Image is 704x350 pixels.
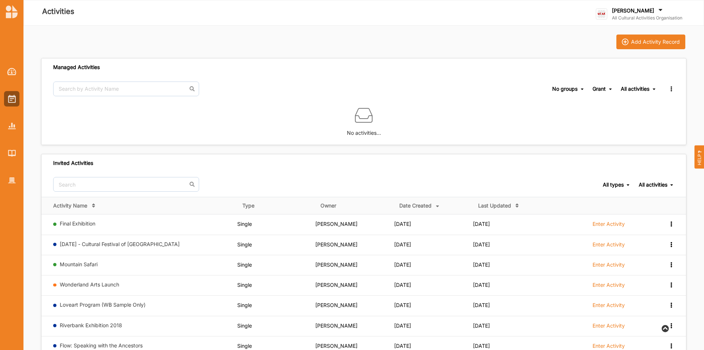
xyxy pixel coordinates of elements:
[552,86,577,92] div: No groups
[53,82,199,96] input: Search by Activity Name
[53,160,93,166] div: Invited Activities
[603,181,624,188] div: All types
[8,95,16,103] img: Activities
[593,261,625,272] a: Enter Activity
[4,91,19,107] a: Activities
[473,241,490,248] span: [DATE]
[315,302,357,308] span: [PERSON_NAME]
[394,343,411,349] span: [DATE]
[622,39,628,45] img: icon
[315,343,357,349] span: [PERSON_NAME]
[8,123,16,129] img: Reports
[4,145,19,161] a: Library
[593,322,625,333] a: Enter Activity
[394,282,411,288] span: [DATE]
[593,241,625,252] a: Enter Activity
[593,322,625,329] label: Enter Activity
[315,221,357,227] span: [PERSON_NAME]
[60,322,122,328] a: Riverbank Exhibition 2018
[6,5,18,18] img: logo
[4,64,19,79] a: Dashboard
[8,150,16,156] img: Library
[593,302,625,313] a: Enter Activity
[60,302,146,308] a: Loveart Program (WB Sample Only)
[315,197,394,214] th: Owner
[347,124,381,137] label: No activities…
[593,221,625,227] label: Enter Activity
[394,322,411,329] span: [DATE]
[53,64,100,71] div: Managed Activities
[60,241,180,247] a: [DATE] - Cultural Festival of [GEOGRAPHIC_DATA]
[60,342,143,349] a: Flow: Speaking with the Ancestors
[315,261,357,268] span: [PERSON_NAME]
[473,282,490,288] span: [DATE]
[42,6,74,18] label: Activities
[593,261,625,268] label: Enter Activity
[237,302,252,308] span: Single
[237,343,252,349] span: Single
[237,241,252,248] span: Single
[355,107,373,124] img: box
[394,261,411,268] span: [DATE]
[616,35,685,49] button: iconAdd Activity Record
[399,202,432,209] div: Date Created
[473,261,490,268] span: [DATE]
[60,281,119,288] a: Wonderland Arts Launch
[394,221,411,227] span: [DATE]
[237,221,252,227] span: Single
[7,68,16,75] img: Dashboard
[621,86,649,92] div: All activities
[8,177,16,184] img: Organisation
[60,220,95,227] a: Final Exhibition
[593,220,625,231] a: Enter Activity
[593,241,625,248] label: Enter Activity
[631,39,680,45] div: Add Activity Record
[593,302,625,308] label: Enter Activity
[237,282,252,288] span: Single
[394,241,411,248] span: [DATE]
[315,241,357,248] span: [PERSON_NAME]
[53,177,199,192] input: Search
[478,202,511,209] div: Last Updated
[237,197,315,214] th: Type
[473,343,490,349] span: [DATE]
[60,261,98,267] a: Mountain Safari
[53,202,87,209] div: Activity Name
[639,181,667,188] div: All activities
[612,15,682,21] label: All Cultural Activities Organisation
[596,8,607,20] img: logo
[593,343,625,349] label: Enter Activity
[237,322,252,329] span: Single
[612,7,654,14] label: [PERSON_NAME]
[593,86,606,92] div: Grant
[4,173,19,188] a: Organisation
[315,282,357,288] span: [PERSON_NAME]
[593,282,625,288] label: Enter Activity
[473,302,490,308] span: [DATE]
[473,221,490,227] span: [DATE]
[473,322,490,329] span: [DATE]
[593,281,625,292] a: Enter Activity
[4,118,19,134] a: Reports
[315,322,357,329] span: [PERSON_NAME]
[237,261,252,268] span: Single
[394,302,411,308] span: [DATE]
